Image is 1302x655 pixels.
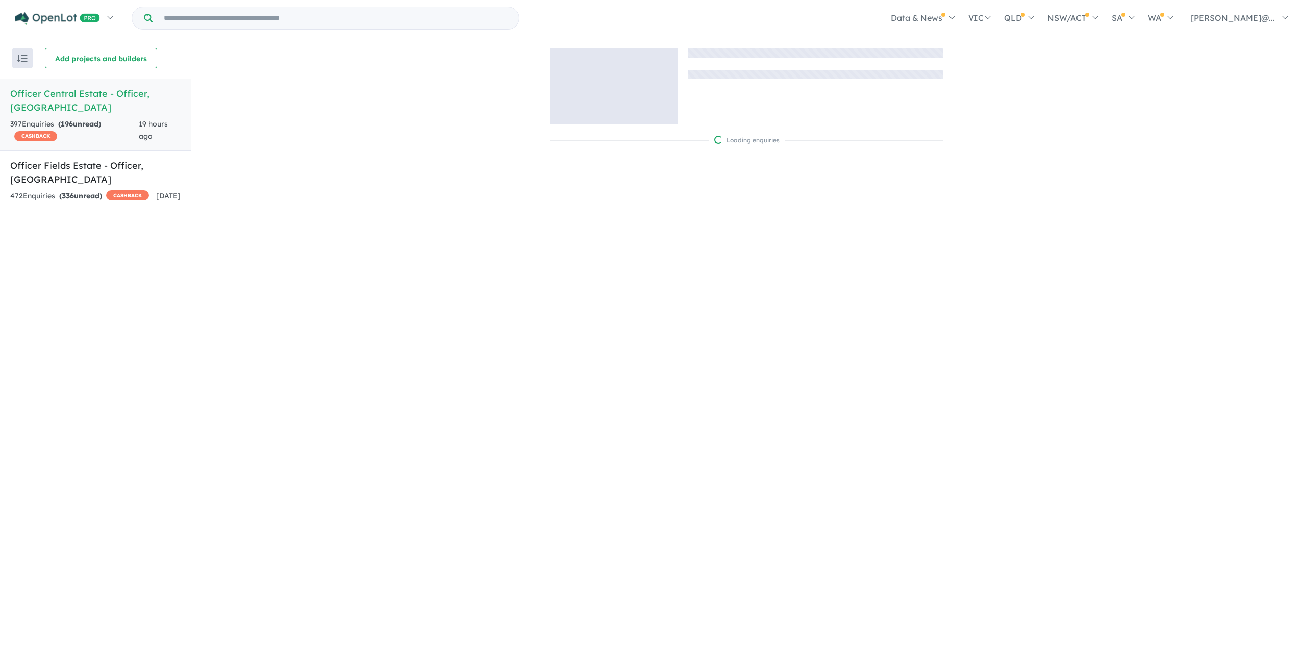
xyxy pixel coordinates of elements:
span: CASHBACK [14,131,57,141]
span: [PERSON_NAME]@... [1191,13,1275,23]
img: Openlot PRO Logo White [15,12,100,25]
div: 472 Enquir ies [10,190,149,203]
div: Loading enquiries [714,135,780,145]
strong: ( unread) [59,191,102,200]
h5: Officer Central Estate - Officer , [GEOGRAPHIC_DATA] [10,87,181,114]
span: 19 hours ago [139,119,168,141]
span: 196 [61,119,73,129]
span: 336 [62,191,74,200]
h5: Officer Fields Estate - Officer , [GEOGRAPHIC_DATA] [10,159,181,186]
span: CASHBACK [106,190,149,200]
div: 397 Enquir ies [10,118,139,143]
button: Add projects and builders [45,48,157,68]
img: sort.svg [17,55,28,62]
strong: ( unread) [58,119,101,129]
input: Try estate name, suburb, builder or developer [155,7,517,29]
span: [DATE] [156,191,181,200]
